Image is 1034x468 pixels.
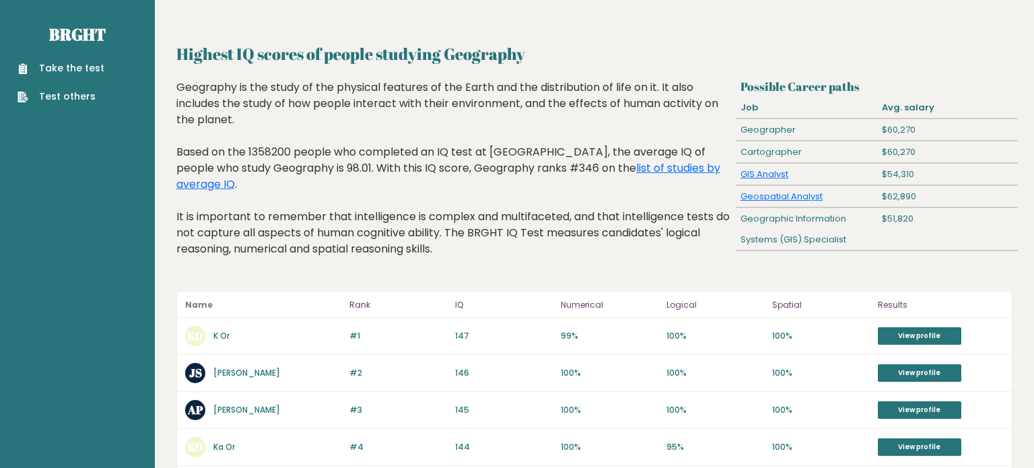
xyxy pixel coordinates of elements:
[876,119,1018,141] div: $60,270
[736,119,877,141] div: Geographer
[455,441,553,453] p: 144
[561,441,658,453] p: 100%
[561,297,658,313] p: Numerical
[176,79,730,277] div: Geography is the study of the physical features of the Earth and the distribution of life on it. ...
[18,90,104,104] a: Test others
[349,404,447,416] p: #3
[876,141,1018,163] div: $60,270
[876,164,1018,185] div: $54,310
[187,328,203,343] text: KO
[349,297,447,313] p: Rank
[772,441,870,453] p: 100%
[349,441,447,453] p: #4
[772,367,870,379] p: 100%
[213,441,235,453] a: Ka Or
[876,97,1018,119] div: Avg. salary
[736,141,877,163] div: Cartographer
[49,24,106,45] a: Brght
[878,401,961,419] a: View profile
[666,330,764,342] p: 100%
[189,365,202,380] text: JS
[561,330,658,342] p: 99%
[878,297,1004,313] p: Results
[772,330,870,342] p: 100%
[772,297,870,313] p: Spatial
[772,404,870,416] p: 100%
[878,364,961,382] a: View profile
[666,404,764,416] p: 100%
[878,327,961,345] a: View profile
[666,441,764,453] p: 95%
[455,297,553,313] p: IQ
[455,367,553,379] p: 146
[213,330,230,341] a: K Or
[561,404,658,416] p: 100%
[455,330,553,342] p: 147
[740,168,788,180] a: GIS Analyst
[740,79,1012,94] h3: Possible Career paths
[455,404,553,416] p: 145
[736,97,877,119] div: Job
[876,186,1018,207] div: $62,890
[561,367,658,379] p: 100%
[176,160,720,192] a: list of studies by average IQ
[187,402,203,417] text: AP
[349,367,447,379] p: #2
[213,367,280,378] a: [PERSON_NAME]
[213,404,280,415] a: [PERSON_NAME]
[740,190,823,203] a: Geospatial Analyst
[878,438,961,456] a: View profile
[736,208,877,250] div: Geographic Information Systems (GIS) Specialist
[176,42,1012,66] h2: Highest IQ scores of people studying Geography
[185,299,213,310] b: Name
[349,330,447,342] p: #1
[876,208,1018,250] div: $51,820
[18,61,104,75] a: Take the test
[666,297,764,313] p: Logical
[666,367,764,379] p: 100%
[187,439,203,455] text: KO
